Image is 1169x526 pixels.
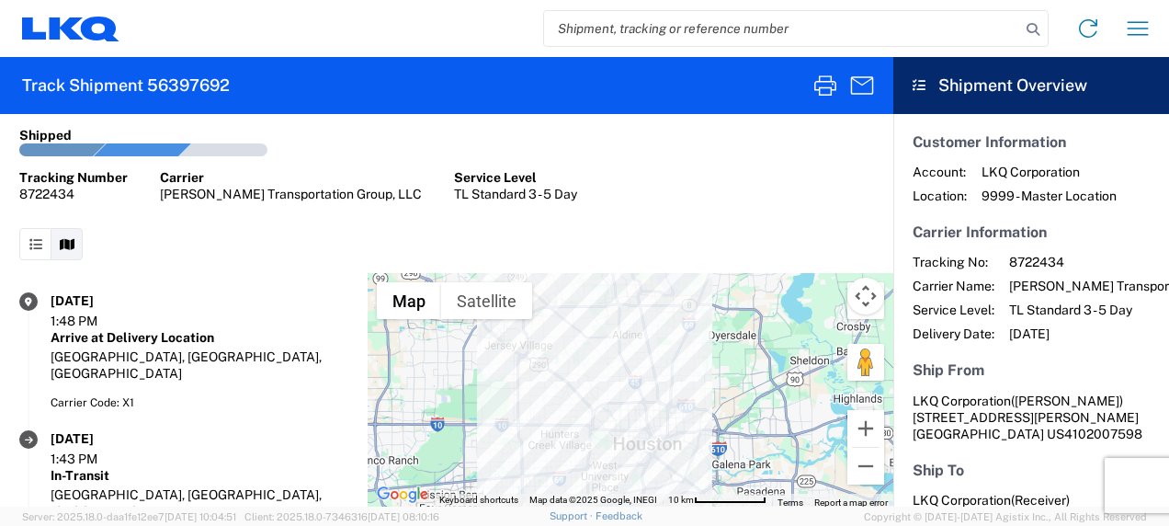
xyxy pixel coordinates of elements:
[550,510,596,521] a: Support
[51,292,142,309] div: [DATE]
[913,254,994,270] span: Tracking No:
[51,394,348,411] div: Carrier Code: X1
[913,164,967,180] span: Account:
[814,497,888,508] a: Report a map error
[22,74,230,97] h2: Track Shipment 56397692
[1011,493,1070,508] span: (Receiver)
[22,511,236,522] span: Server: 2025.18.0-daa1fe12ee7
[1064,427,1142,441] span: 4102007598
[544,11,1020,46] input: Shipment, tracking or reference number
[913,462,1150,479] h5: Ship To
[982,164,1117,180] span: LKQ Corporation
[982,188,1117,204] span: 9999 - Master Location
[777,497,803,508] a: Terms
[913,326,994,342] span: Delivery Date:
[596,510,642,521] a: Feedback
[441,282,532,319] button: Show satellite imagery
[847,344,884,381] button: Drag Pegman onto the map to open Street View
[847,448,884,485] button: Zoom out
[51,486,348,520] div: [GEOGRAPHIC_DATA], [GEOGRAPHIC_DATA], [GEOGRAPHIC_DATA]
[372,483,433,507] a: Open this area in Google Maps (opens a new window)
[51,467,348,484] div: In-Transit
[19,127,72,143] div: Shipped
[51,313,142,329] div: 1:48 PM
[847,278,884,314] button: Map camera controls
[668,495,694,505] span: 10 km
[19,186,128,202] div: 8722434
[372,483,433,507] img: Google
[439,494,518,507] button: Keyboard shortcuts
[847,410,884,447] button: Zoom in
[893,57,1169,114] header: Shipment Overview
[160,186,422,202] div: [PERSON_NAME] Transportation Group, LLC
[454,169,577,186] div: Service Level
[19,169,128,186] div: Tracking Number
[51,329,348,346] div: Arrive at Delivery Location
[368,511,439,522] span: [DATE] 08:10:16
[1011,394,1123,408] span: ([PERSON_NAME])
[913,278,994,294] span: Carrier Name:
[454,186,577,202] div: TL Standard 3 - 5 Day
[913,188,967,204] span: Location:
[864,509,1147,525] span: Copyright © [DATE]-[DATE] Agistix Inc., All Rights Reserved
[51,430,142,447] div: [DATE]
[165,511,236,522] span: [DATE] 10:04:51
[663,494,772,507] button: Map Scale: 10 km per 75 pixels
[377,282,441,319] button: Show street map
[913,361,1150,379] h5: Ship From
[913,302,994,318] span: Service Level:
[160,169,422,186] div: Carrier
[51,451,142,467] div: 1:43 PM
[913,493,1070,524] span: LKQ Corporation [STREET_ADDRESS]
[913,394,1011,408] span: LKQ Corporation
[529,495,657,505] span: Map data ©2025 Google, INEGI
[913,223,1150,241] h5: Carrier Information
[51,349,348,382] div: [GEOGRAPHIC_DATA], [GEOGRAPHIC_DATA], [GEOGRAPHIC_DATA]
[913,133,1150,151] h5: Customer Information
[913,410,1139,425] span: [STREET_ADDRESS][PERSON_NAME]
[913,393,1150,442] address: [GEOGRAPHIC_DATA] US
[244,511,439,522] span: Client: 2025.18.0-7346316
